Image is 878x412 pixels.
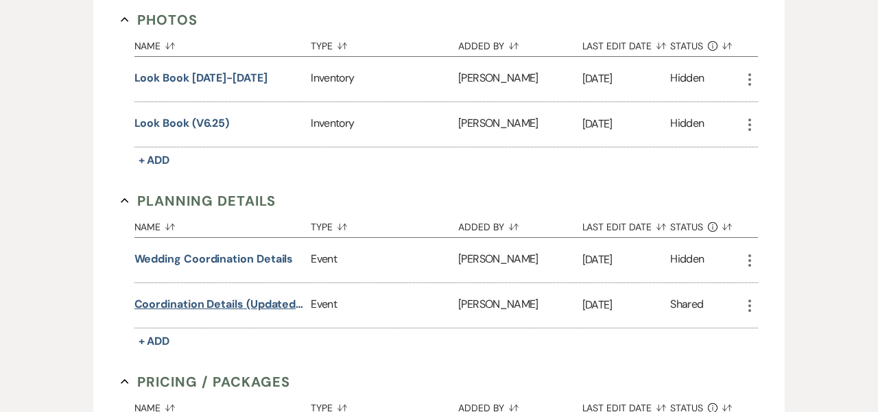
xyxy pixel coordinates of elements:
[670,211,741,237] button: Status
[582,211,671,237] button: Last Edit Date
[582,30,671,56] button: Last Edit Date
[670,251,704,269] div: Hidden
[670,30,741,56] button: Status
[582,251,671,269] p: [DATE]
[670,41,703,51] span: Status
[311,57,458,101] div: Inventory
[121,372,291,392] button: Pricing / Packages
[458,238,582,282] div: [PERSON_NAME]
[134,296,306,313] button: Coordination Details (updated [DATE])
[458,57,582,101] div: [PERSON_NAME]
[139,334,170,348] span: + Add
[134,251,294,267] button: Wedding Coordination Details
[121,10,198,30] button: Photos
[670,115,704,134] div: Hidden
[670,70,704,88] div: Hidden
[582,296,671,314] p: [DATE]
[458,211,582,237] button: Added By
[134,332,174,351] button: + Add
[670,296,703,315] div: Shared
[670,222,703,232] span: Status
[311,211,458,237] button: Type
[311,283,458,328] div: Event
[134,70,268,86] button: Look Book [DATE]-[DATE]
[134,30,311,56] button: Name
[134,115,230,132] button: Look Book (v6.25)
[121,191,276,211] button: Planning Details
[311,238,458,282] div: Event
[458,30,582,56] button: Added By
[311,102,458,147] div: Inventory
[139,153,170,167] span: + Add
[582,70,671,88] p: [DATE]
[134,211,311,237] button: Name
[311,30,458,56] button: Type
[582,115,671,133] p: [DATE]
[134,151,174,170] button: + Add
[458,102,582,147] div: [PERSON_NAME]
[458,283,582,328] div: [PERSON_NAME]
